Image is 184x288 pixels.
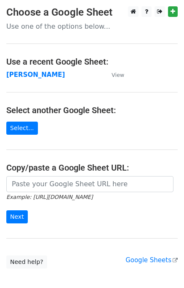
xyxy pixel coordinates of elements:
input: Next [6,210,28,223]
a: Need help? [6,255,47,269]
h4: Use a recent Google Sheet: [6,57,178,67]
a: View [103,71,124,79]
h4: Copy/paste a Google Sheet URL: [6,163,178,173]
a: Google Sheets [125,256,178,264]
p: Use one of the options below... [6,22,178,31]
a: Select... [6,122,38,135]
h3: Choose a Google Sheet [6,6,178,19]
input: Paste your Google Sheet URL here [6,176,173,192]
h4: Select another Google Sheet: [6,105,178,115]
small: Example: [URL][DOMAIN_NAME] [6,194,93,200]
a: [PERSON_NAME] [6,71,65,79]
small: View [112,72,124,78]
